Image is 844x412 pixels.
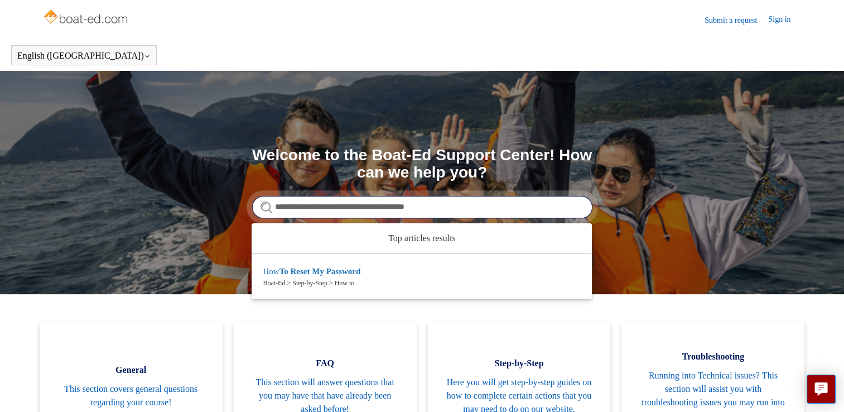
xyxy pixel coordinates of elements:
zd-autocomplete-title-multibrand: Suggested result 1 How To Reset My Password [263,267,360,278]
zd-autocomplete-breadcrumbs-multibrand: Boat-Ed > Step-by-Step > How to [263,278,581,288]
span: Step-by-Step [445,357,594,370]
em: Password [326,267,361,276]
span: FAQ [250,357,400,370]
img: Boat-Ed Help Center home page [42,7,131,29]
em: My [312,267,324,276]
zd-autocomplete-header: Top articles results [252,223,592,254]
em: To [279,267,288,276]
input: Search [252,196,592,218]
span: General [56,363,206,377]
em: Reset [290,267,310,276]
span: Troubleshooting [638,350,788,363]
a: Submit a request [705,15,768,26]
a: Sign in [768,13,802,27]
button: Live chat [807,375,836,404]
span: This section covers general questions regarding your course! [56,382,206,409]
h1: Welcome to the Boat-Ed Support Center! How can we help you? [252,147,592,181]
button: English ([GEOGRAPHIC_DATA]) [17,51,151,61]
